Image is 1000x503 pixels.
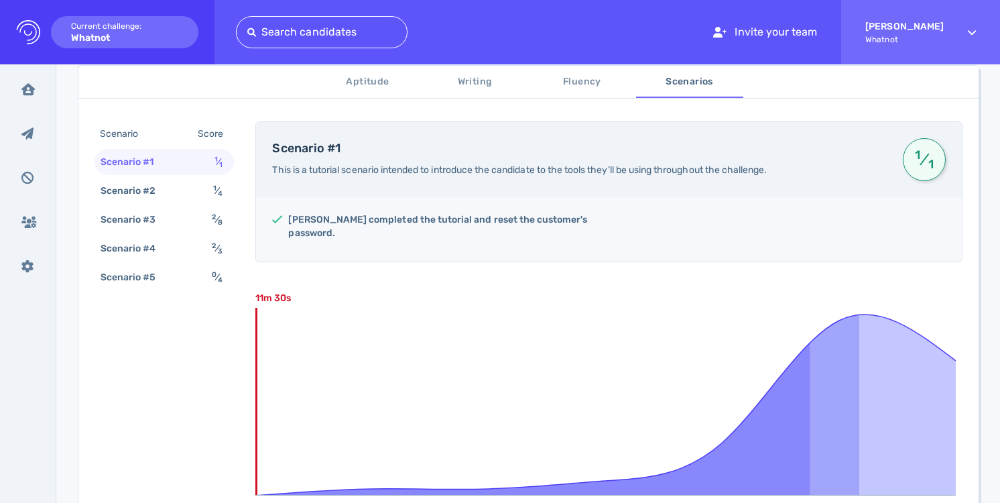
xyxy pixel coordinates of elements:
[865,35,944,44] span: Whatnot
[98,210,172,229] div: Scenario #3
[212,243,223,254] span: ⁄
[218,189,223,198] sub: 4
[195,124,231,144] div: Score
[288,213,598,240] h5: [PERSON_NAME] completed the tutorial and reset the customer's password.
[213,185,223,197] span: ⁄
[218,218,223,227] sub: 8
[213,184,216,192] sup: 1
[98,268,172,287] div: Scenario #5
[272,164,767,176] span: This is a tutorial scenario intended to introduce the candidate to the tools they’ll be using thr...
[212,272,223,283] span: ⁄
[219,160,223,169] sub: 1
[212,241,216,250] sup: 2
[212,214,223,225] span: ⁄
[98,239,172,258] div: Scenario #4
[913,148,936,172] span: ⁄
[644,74,735,91] span: Scenarios
[255,292,291,304] text: 11m 30s
[218,276,223,284] sub: 4
[272,142,887,156] h4: Scenario #1
[913,154,923,156] sup: 1
[322,74,414,91] span: Aptitude
[212,213,216,221] sup: 2
[212,270,216,279] sup: 0
[98,181,172,201] div: Scenario #2
[218,247,223,256] sub: 3
[865,21,944,32] strong: [PERSON_NAME]
[537,74,628,91] span: Fluency
[430,74,521,91] span: Writing
[98,152,170,172] div: Scenario #1
[214,155,218,164] sup: 1
[926,163,936,166] sub: 1
[97,124,154,144] div: Scenario
[214,156,223,168] span: ⁄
